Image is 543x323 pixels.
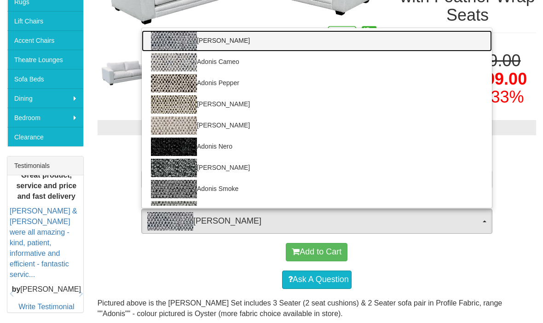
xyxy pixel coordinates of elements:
[142,157,492,179] a: [PERSON_NAME]
[142,179,492,200] a: Adonis Smoke
[142,94,492,115] a: [PERSON_NAME]
[142,30,492,52] a: [PERSON_NAME]
[142,115,492,136] a: [PERSON_NAME]
[151,201,197,219] img: Adonis Silver
[151,138,197,156] img: Adonis Nero
[142,200,492,221] a: Adonis Silver
[151,95,197,114] img: Adonis Flint
[151,32,197,50] img: Adonis Teal
[151,53,197,71] img: Adonis Cameo
[142,52,492,73] a: Adonis Cameo
[151,116,197,135] img: Adonis Flax
[151,180,197,198] img: Adonis Smoke
[151,159,197,177] img: Adonis Zinc
[142,136,492,157] a: Adonis Nero
[142,73,492,94] a: Adonis Pepper
[151,74,197,92] img: Adonis Pepper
